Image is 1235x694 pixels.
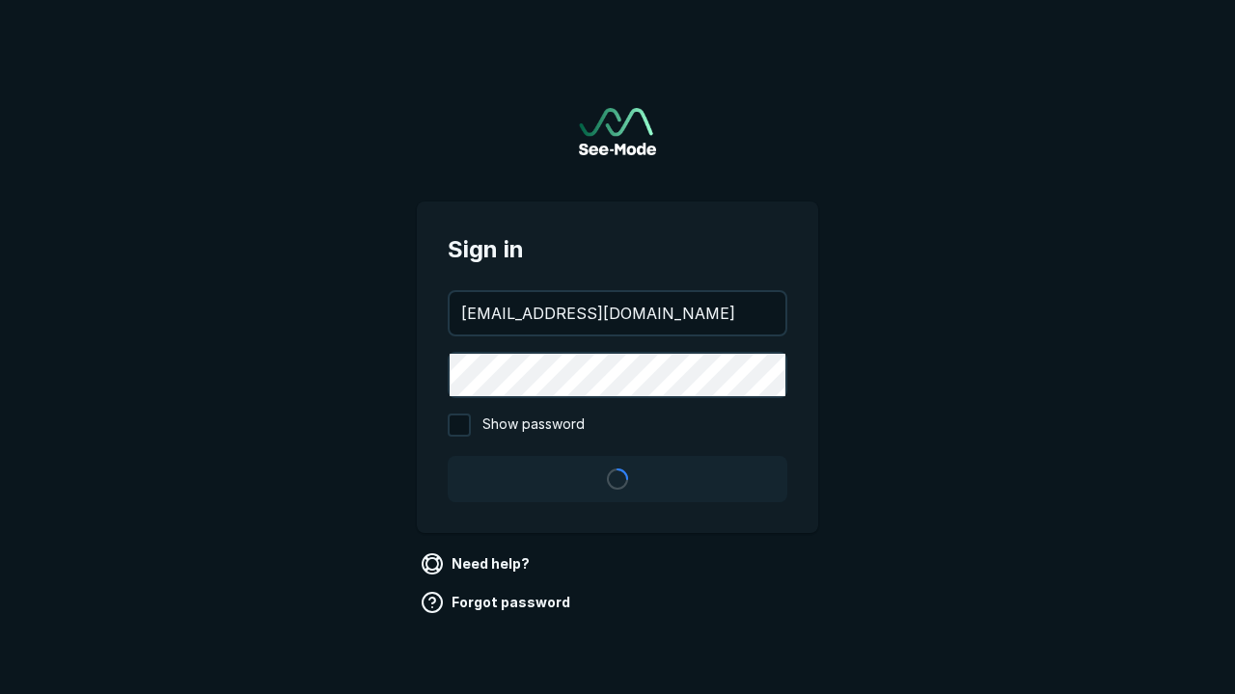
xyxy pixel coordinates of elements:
input: your@email.com [450,292,785,334]
a: Forgot password [417,587,578,618]
img: See-Mode Logo [579,108,656,155]
a: Go to sign in [579,108,656,155]
span: Show password [482,414,585,437]
span: Sign in [448,232,787,267]
a: Need help? [417,548,537,579]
